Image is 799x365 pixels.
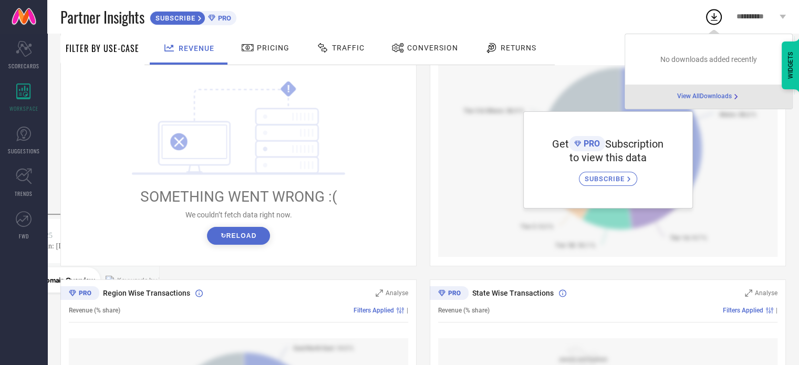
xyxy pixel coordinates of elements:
[140,188,337,205] span: SOMETHING WENT WRONG :(
[704,7,723,26] div: Open download list
[207,227,269,245] button: ↻Reload
[150,8,236,25] a: SUBSCRIBEPRO
[150,14,198,22] span: SUBSCRIBE
[660,55,757,64] span: No downloads added recently
[605,138,663,150] span: Subscription
[745,289,752,297] svg: Zoom
[354,307,394,314] span: Filters Applied
[581,139,600,149] span: PRO
[27,27,116,36] div: Domain: [DOMAIN_NAME]
[407,307,408,314] span: |
[29,17,51,25] div: v 4.0.25
[677,92,740,101] div: Open download page
[723,307,763,314] span: Filters Applied
[116,62,177,69] div: Keywords by Traffic
[15,190,33,197] span: TRENDS
[579,164,637,186] a: SUBSCRIBE
[185,211,292,219] span: We couldn’t fetch data right now.
[8,62,39,70] span: SCORECARDS
[215,14,231,22] span: PRO
[776,307,777,314] span: |
[28,61,37,69] img: tab_domain_overview_orange.svg
[677,92,740,101] a: View AllDownloads
[472,289,554,297] span: State Wise Transactions
[585,175,627,183] span: SUBSCRIBE
[407,44,458,52] span: Conversion
[552,138,569,150] span: Get
[755,289,777,297] span: Analyse
[386,289,408,297] span: Analyse
[17,27,25,36] img: website_grey.svg
[19,232,29,240] span: FWD
[677,92,732,101] span: View All Downloads
[501,44,536,52] span: Returns
[8,147,40,155] span: SUGGESTIONS
[332,44,365,52] span: Traffic
[179,44,214,53] span: Revenue
[430,286,469,302] div: Premium
[60,6,144,28] span: Partner Insights
[9,105,38,112] span: WORKSPACE
[103,289,190,297] span: Region Wise Transactions
[60,286,99,302] div: Premium
[66,42,139,55] span: Filter By Use-Case
[105,61,113,69] img: tab_keywords_by_traffic_grey.svg
[569,151,647,164] span: to view this data
[257,44,289,52] span: Pricing
[287,83,290,95] tspan: !
[40,62,94,69] div: Domain Overview
[69,307,120,314] span: Revenue (% share)
[17,17,25,25] img: logo_orange.svg
[438,307,490,314] span: Revenue (% share)
[376,289,383,297] svg: Zoom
